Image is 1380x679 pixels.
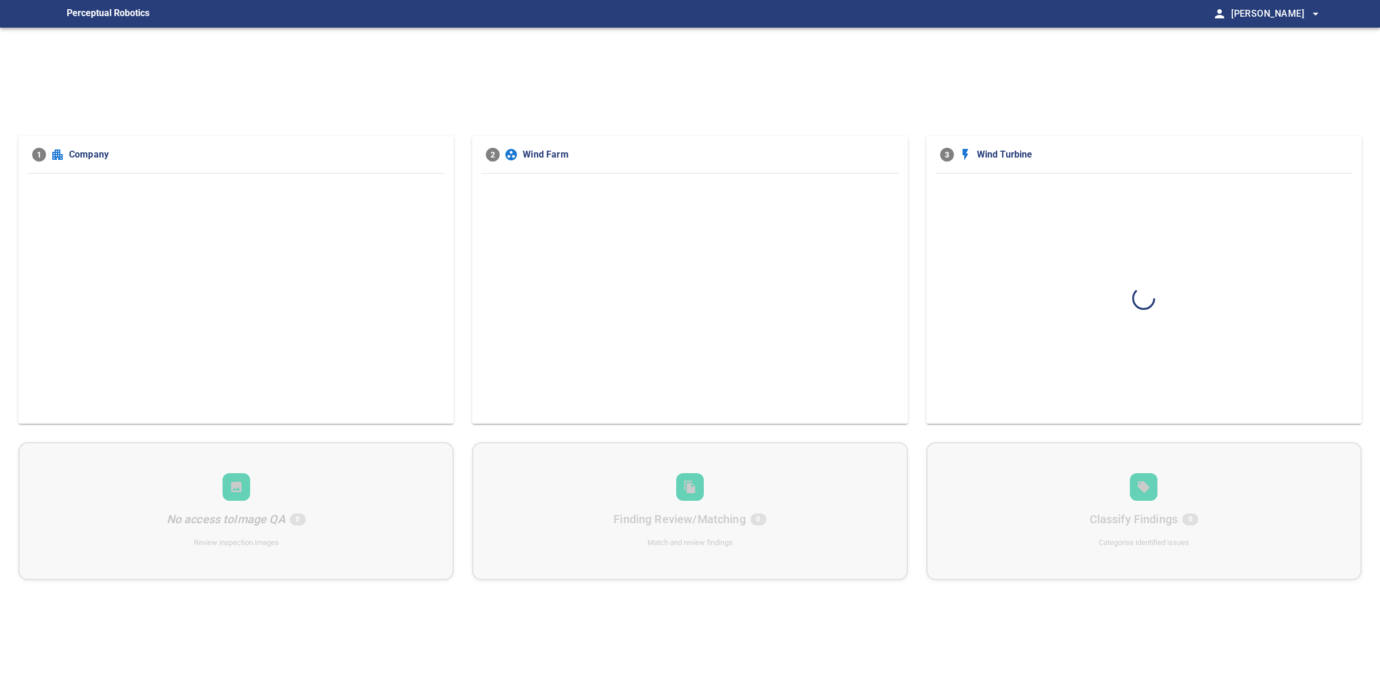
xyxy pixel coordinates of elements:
[69,148,440,162] span: Company
[1309,7,1322,21] span: arrow_drop_down
[977,148,1348,162] span: Wind Turbine
[1231,6,1322,22] span: [PERSON_NAME]
[1213,7,1226,21] span: person
[523,148,894,162] span: Wind Farm
[67,5,149,23] figcaption: Perceptual Robotics
[1226,2,1322,25] button: [PERSON_NAME]
[32,148,46,162] span: 1
[940,148,954,162] span: 3
[486,148,500,162] span: 2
